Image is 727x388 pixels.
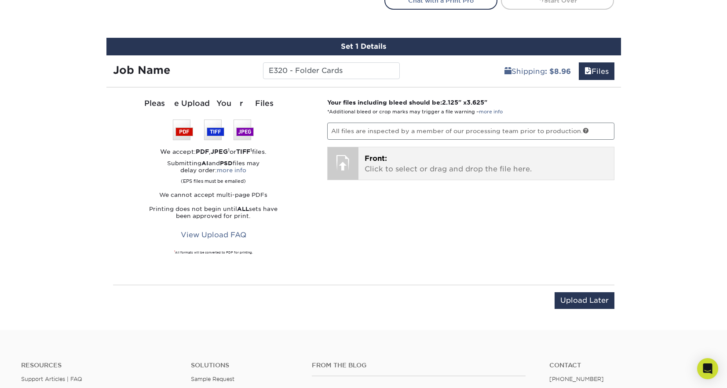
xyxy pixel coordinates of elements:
[545,67,571,76] b: : $8.96
[113,160,314,185] p: Submitting and files may delay order:
[201,160,208,167] strong: AI
[113,147,314,156] div: We accept: , or files.
[442,99,458,106] span: 2.125
[211,148,228,155] strong: JPEG
[175,227,252,243] a: View Upload FAQ
[312,362,526,369] h4: From the Blog
[181,174,246,185] small: (EPS files must be emailed)
[236,148,250,155] strong: TIFF
[263,62,400,79] input: Enter a job name
[250,147,252,152] sup: 1
[365,154,387,163] span: Front:
[106,38,621,55] div: Set 1 Details
[467,99,484,106] span: 3.625
[549,376,604,382] a: [PHONE_NUMBER]
[191,362,299,369] h4: Solutions
[555,292,614,309] input: Upload Later
[113,206,314,220] p: Printing does not begin until sets have been approved for print.
[174,250,175,253] sup: 1
[237,206,249,212] strong: ALL
[191,376,234,382] a: Sample Request
[113,250,314,255] div: All formats will be converted to PDF for printing.
[228,147,230,152] sup: 1
[196,148,209,155] strong: PDF
[499,62,577,80] a: Shipping: $8.96
[220,160,233,167] strong: PSD
[549,362,706,369] a: Contact
[327,123,614,139] p: All files are inspected by a member of our processing team prior to production.
[113,64,170,76] strong: Job Name
[585,67,592,76] span: files
[113,98,314,109] div: Please Upload Your Files
[2,361,75,385] iframe: Google Customer Reviews
[173,120,254,140] img: We accept: PSD, TIFF, or JPEG (JPG)
[504,67,511,76] span: shipping
[365,153,608,174] p: Click to select or drag and drop the file here.
[21,362,178,369] h4: Resources
[697,358,718,379] div: Open Intercom Messenger
[579,62,614,80] a: Files
[327,99,487,106] strong: Your files including bleed should be: " x "
[479,109,503,115] a: more info
[327,109,503,115] small: *Additional bleed or crop marks may trigger a file warning –
[217,167,246,174] a: more info
[113,192,314,199] p: We cannot accept multi-page PDFs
